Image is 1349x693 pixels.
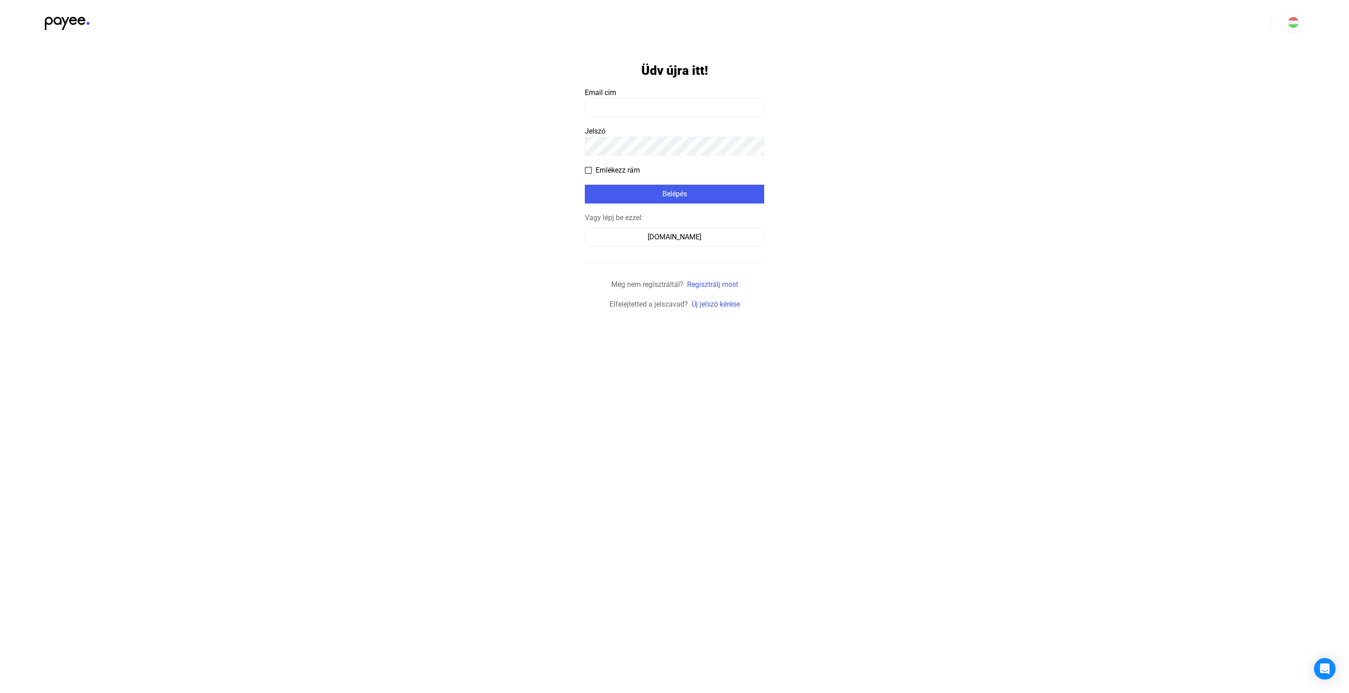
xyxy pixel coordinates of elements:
div: Vagy lépj be ezzel: [585,212,764,223]
span: Jelszó [585,127,605,135]
div: Open Intercom Messenger [1314,658,1336,680]
button: Belépés [585,185,764,204]
span: Még nem regisztráltál? [611,280,683,289]
img: HU [1288,17,1299,28]
span: Elfelejtetted a jelszavad? [609,300,688,308]
button: [DOMAIN_NAME] [585,228,764,247]
a: Regisztrálj most [687,280,738,289]
a: Új jelszó kérése [692,300,740,308]
img: black-payee-blue-dot.svg [45,12,90,30]
button: HU [1283,12,1304,33]
div: Belépés [587,189,762,199]
span: Email cím [585,88,616,97]
a: [DOMAIN_NAME] [585,233,764,241]
h1: Üdv újra itt! [641,63,708,78]
div: [DOMAIN_NAME] [588,232,761,243]
span: Emlékezz rám [596,165,640,176]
